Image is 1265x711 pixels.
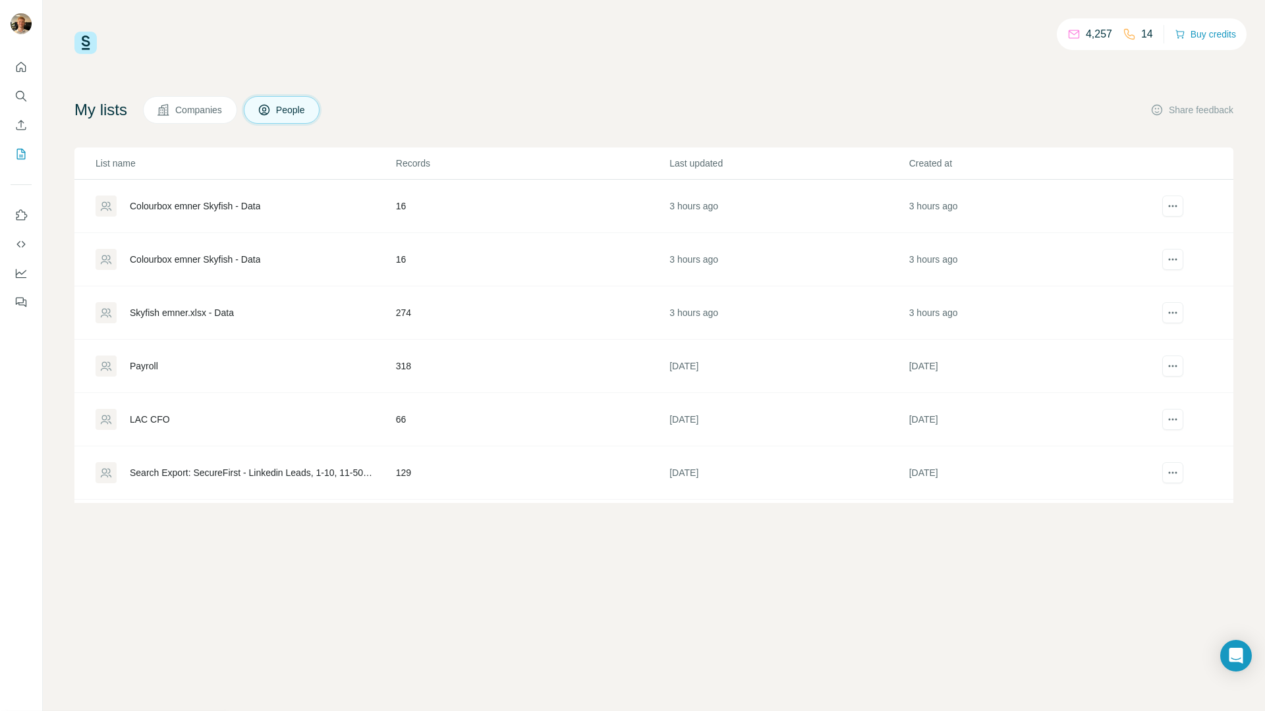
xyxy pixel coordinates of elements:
div: Payroll [130,359,158,373]
button: Buy credits [1175,25,1236,43]
td: 66 [395,393,669,446]
td: 369 [395,500,669,553]
td: 3 hours ago [909,180,1148,233]
p: 14 [1141,26,1153,42]
td: [DATE] [669,446,908,500]
button: Enrich CSV [11,113,32,137]
td: 318 [395,340,669,393]
td: 3 hours ago [909,286,1148,340]
button: actions [1162,302,1183,323]
td: [DATE] [669,393,908,446]
td: 3 hours ago [669,233,908,286]
div: Colourbox emner Skyfish - Data [130,199,260,213]
div: Search Export: SecureFirst - Linkedin Leads, 1-10, 11-50, 51-200, it-chef, it project manager, it... [130,466,374,479]
td: [DATE] [909,446,1148,500]
button: actions [1162,355,1183,377]
button: actions [1162,249,1183,270]
p: Created at [909,157,1147,170]
td: 274 [395,286,669,340]
button: Search [11,84,32,108]
img: Surfe Logo [74,32,97,54]
div: Skyfish emner.xlsx - Data [130,306,234,319]
p: List name [96,157,395,170]
button: actions [1162,196,1183,217]
button: actions [1162,462,1183,483]
button: actions [1162,409,1183,430]
p: Last updated [669,157,907,170]
button: Use Surfe on LinkedIn [11,203,32,227]
td: [DATE] [669,500,908,553]
button: Share feedback [1150,103,1233,117]
img: Avatar [11,13,32,34]
button: Feedback [11,290,32,314]
td: 3 hours ago [669,180,908,233]
td: 3 hours ago [909,233,1148,286]
td: [DATE] [909,500,1148,553]
button: Dashboard [11,261,32,285]
td: 129 [395,446,669,500]
button: My lists [11,142,32,166]
td: [DATE] [669,340,908,393]
p: Records [396,157,668,170]
span: People [276,103,306,117]
span: Companies [175,103,223,117]
td: 16 [395,180,669,233]
h4: My lists [74,99,127,120]
td: [DATE] [909,393,1148,446]
td: [DATE] [909,340,1148,393]
div: Colourbox emner Skyfish - Data [130,253,260,266]
td: 16 [395,233,669,286]
div: Open Intercom Messenger [1220,640,1252,671]
div: LAC CFO [130,413,170,426]
button: Use Surfe API [11,232,32,256]
button: Quick start [11,55,32,79]
td: 3 hours ago [669,286,908,340]
p: 4,257 [1086,26,1112,42]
